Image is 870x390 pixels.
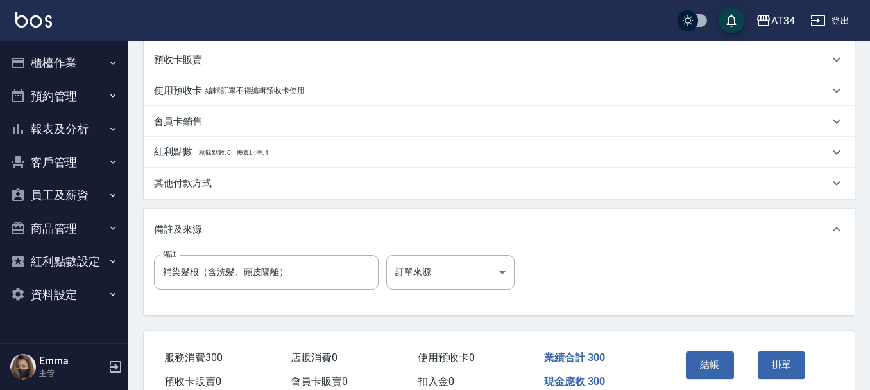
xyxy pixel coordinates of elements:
[5,179,123,212] button: 員工及薪資
[805,9,855,33] button: 登出
[5,80,123,113] button: 預約管理
[291,351,337,364] span: 店販消費 0
[205,84,305,98] p: 編輯訂單不得編輯預收卡使用
[544,351,605,364] span: 業績合計 300
[154,115,202,129] p: 會員卡銷售
[5,212,123,245] button: 商品管理
[544,375,605,387] span: 現金應收 300
[154,145,269,159] p: 紅利點數
[418,351,475,364] span: 使用預收卡 0
[5,46,123,80] button: 櫃檯作業
[164,375,221,387] span: 預收卡販賣 0
[164,351,223,364] span: 服務消費 300
[758,351,806,378] button: 掛單
[291,375,348,387] span: 會員卡販賣 0
[751,8,800,34] button: AT34
[39,355,105,368] h5: Emma
[154,84,202,98] p: 使用預收卡
[144,44,855,75] div: 預收卡販賣
[144,168,855,199] div: 其他付款方式
[5,245,123,278] button: 紅利點數設定
[144,137,855,168] div: 紅利點數剩餘點數: 0換算比率: 1
[154,177,212,190] p: 其他付款方式
[15,12,52,28] img: Logo
[719,8,744,33] button: save
[418,375,454,387] span: 扣入金 0
[154,223,202,236] p: 備註及來源
[237,149,269,156] span: 換算比率: 1
[154,53,202,67] p: 預收卡販賣
[5,112,123,146] button: 報表及分析
[199,149,231,156] span: 剩餘點數: 0
[686,351,734,378] button: 結帳
[144,75,855,106] div: 使用預收卡編輯訂單不得編輯預收卡使用
[771,13,795,29] div: AT34
[144,106,855,137] div: 會員卡銷售
[10,354,36,380] img: Person
[5,278,123,312] button: 資料設定
[5,146,123,179] button: 客戶管理
[39,368,105,379] p: 主管
[144,209,855,250] div: 備註及來源
[163,249,176,259] label: 備註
